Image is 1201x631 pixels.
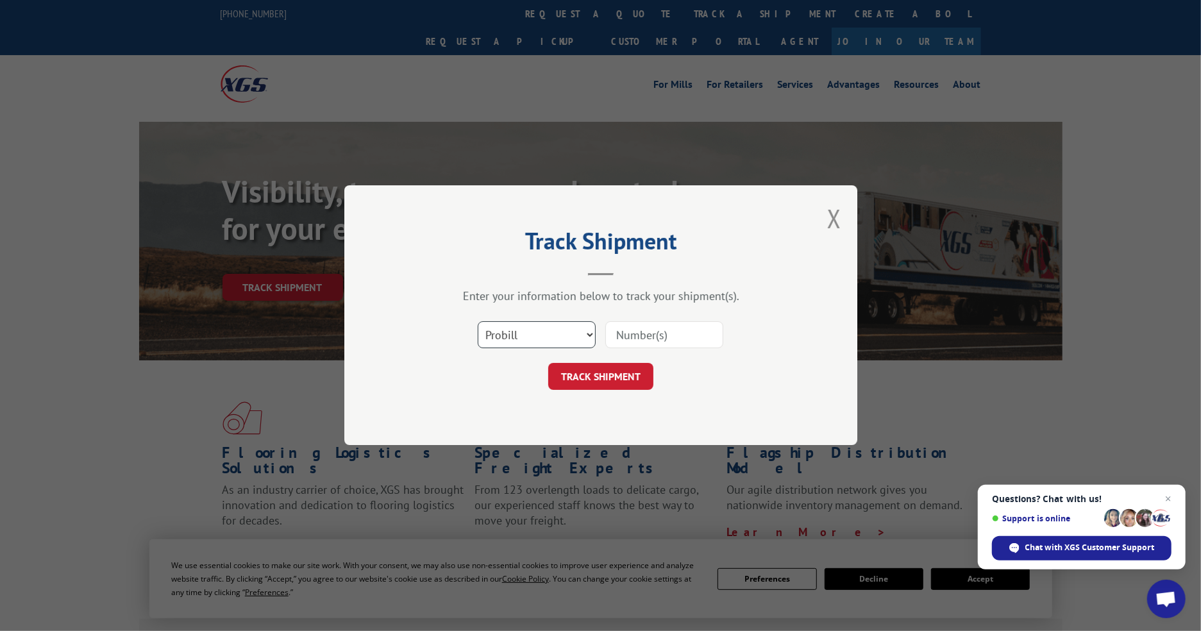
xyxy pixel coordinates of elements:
[1025,542,1155,553] span: Chat with XGS Customer Support
[408,289,793,304] div: Enter your information below to track your shipment(s).
[408,232,793,257] h2: Track Shipment
[992,536,1172,560] div: Chat with XGS Customer Support
[992,514,1100,523] span: Support is online
[548,364,653,391] button: TRACK SHIPMENT
[605,322,723,349] input: Number(s)
[992,494,1172,504] span: Questions? Chat with us!
[1161,491,1176,507] span: Close chat
[827,201,841,235] button: Close modal
[1147,580,1186,618] div: Open chat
